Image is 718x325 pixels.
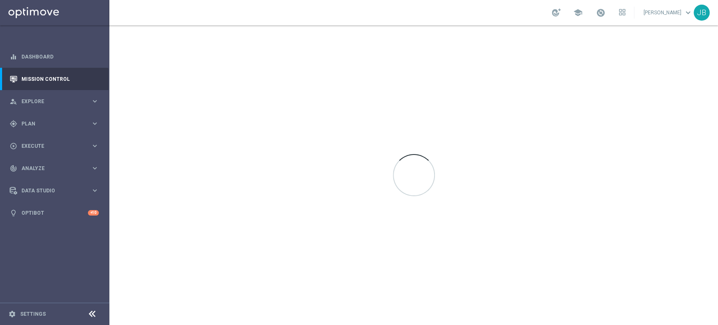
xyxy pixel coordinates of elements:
i: lightbulb [10,209,17,217]
div: +10 [88,210,99,216]
button: equalizer Dashboard [9,53,99,60]
span: Explore [21,99,91,104]
span: keyboard_arrow_down [684,8,693,17]
span: Analyze [21,166,91,171]
button: Data Studio keyboard_arrow_right [9,187,99,194]
i: settings [8,310,16,318]
span: school [573,8,583,17]
div: Dashboard [10,45,99,68]
div: JB [694,5,710,21]
button: person_search Explore keyboard_arrow_right [9,98,99,105]
i: keyboard_arrow_right [91,97,99,105]
button: Mission Control [9,76,99,83]
span: Data Studio [21,188,91,193]
button: track_changes Analyze keyboard_arrow_right [9,165,99,172]
div: Data Studio [10,187,91,194]
a: Settings [20,312,46,317]
span: Plan [21,121,91,126]
i: keyboard_arrow_right [91,142,99,150]
div: Explore [10,98,91,105]
i: keyboard_arrow_right [91,186,99,194]
button: play_circle_outline Execute keyboard_arrow_right [9,143,99,149]
div: Execute [10,142,91,150]
div: Analyze [10,165,91,172]
div: Plan [10,120,91,128]
i: track_changes [10,165,17,172]
a: Dashboard [21,45,99,68]
span: Execute [21,144,91,149]
a: Optibot [21,202,88,224]
i: person_search [10,98,17,105]
i: keyboard_arrow_right [91,164,99,172]
button: lightbulb Optibot +10 [9,210,99,216]
i: equalizer [10,53,17,61]
i: keyboard_arrow_right [91,120,99,128]
i: play_circle_outline [10,142,17,150]
a: Mission Control [21,68,99,90]
a: [PERSON_NAME]keyboard_arrow_down [643,6,694,19]
i: gps_fixed [10,120,17,128]
div: Optibot [10,202,99,224]
div: Mission Control [10,68,99,90]
button: gps_fixed Plan keyboard_arrow_right [9,120,99,127]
